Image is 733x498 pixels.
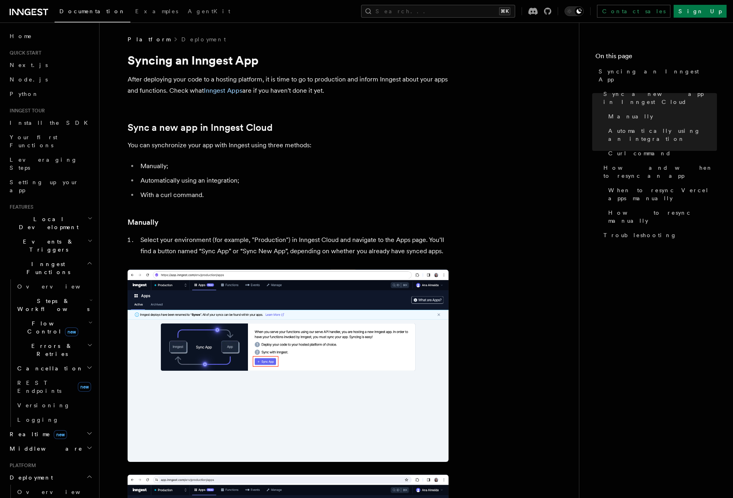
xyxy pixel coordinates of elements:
[10,179,79,193] span: Setting up your app
[6,50,41,56] span: Quick start
[188,8,230,14] span: AgentKit
[605,146,717,161] a: Curl command
[181,35,226,43] a: Deployment
[14,319,88,335] span: Flow Control
[128,217,158,228] a: Manually
[138,189,449,201] li: With a curl command.
[608,186,717,202] span: When to resync Vercel apps manually
[595,51,717,64] h4: On this page
[6,29,94,43] a: Home
[128,140,449,151] p: You can synchronize your app with Inngest using three methods:
[605,109,717,124] a: Manually
[138,175,449,186] li: Automatically using an integration;
[14,294,94,316] button: Steps & Workflows
[6,116,94,130] a: Install the SDK
[10,91,39,97] span: Python
[17,380,61,394] span: REST Endpoints
[183,2,235,22] a: AgentKit
[600,228,717,242] a: Troubleshooting
[6,445,83,453] span: Middleware
[608,149,671,157] span: Curl command
[128,35,170,43] span: Platform
[10,32,32,40] span: Home
[6,215,87,231] span: Local Development
[130,2,183,22] a: Examples
[6,462,36,469] span: Platform
[6,152,94,175] a: Leveraging Steps
[10,62,48,68] span: Next.js
[605,183,717,205] a: When to resync Vercel apps manually
[600,87,717,109] a: Sync a new app in Inngest Cloud
[128,122,272,133] a: Sync a new app in Inngest Cloud
[10,76,48,83] span: Node.js
[204,87,242,94] a: Inngest Apps
[6,204,33,210] span: Features
[128,53,449,67] h1: Syncing an Inngest App
[6,260,87,276] span: Inngest Functions
[6,108,45,114] span: Inngest tour
[6,279,94,427] div: Inngest Functions
[14,297,89,313] span: Steps & Workflows
[54,430,67,439] span: new
[674,5,727,18] a: Sign Up
[6,238,87,254] span: Events & Triggers
[14,413,94,427] a: Logging
[14,364,83,372] span: Cancellation
[6,470,94,485] button: Deployment
[605,124,717,146] a: Automatically using an integration
[14,361,94,376] button: Cancellation
[599,67,717,83] span: Syncing an Inngest App
[14,376,94,398] a: REST Endpointsnew
[10,134,57,148] span: Your first Functions
[608,127,717,143] span: Automatically using an integration
[14,316,94,339] button: Flow Controlnew
[605,205,717,228] a: How to resync manually
[6,58,94,72] a: Next.js
[595,64,717,87] a: Syncing an Inngest App
[499,7,510,15] kbd: ⌘K
[17,417,59,423] span: Logging
[138,161,449,172] li: Manually;
[600,161,717,183] a: How and when to resync an app
[6,72,94,87] a: Node.js
[6,87,94,101] a: Python
[6,430,67,438] span: Realtime
[14,279,94,294] a: Overview
[17,489,100,495] span: Overview
[6,441,94,456] button: Middleware
[6,130,94,152] a: Your first Functions
[564,6,584,16] button: Toggle dark mode
[14,398,94,413] a: Versioning
[6,175,94,197] a: Setting up your app
[608,209,717,225] span: How to resync manually
[603,90,717,106] span: Sync a new app in Inngest Cloud
[128,270,449,462] img: Inngest Cloud screen with sync App button when you have no apps synced yet
[14,342,87,358] span: Errors & Retries
[65,327,78,336] span: new
[361,5,515,18] button: Search...⌘K
[128,74,449,96] p: After deploying your code to a hosting platform, it is time to go to production and inform Innges...
[10,157,77,171] span: Leveraging Steps
[55,2,130,22] a: Documentation
[10,120,93,126] span: Install the SDK
[608,112,653,120] span: Manually
[138,234,449,257] li: Select your environment (for example, "Production") in Inngest Cloud and navigate to the Apps pag...
[6,427,94,441] button: Realtimenew
[17,402,70,409] span: Versioning
[14,339,94,361] button: Errors & Retries
[6,474,53,482] span: Deployment
[6,212,94,234] button: Local Development
[6,257,94,279] button: Inngest Functions
[17,283,100,290] span: Overview
[597,5,670,18] a: Contact sales
[603,231,677,239] span: Troubleshooting
[78,382,91,392] span: new
[135,8,178,14] span: Examples
[59,8,126,14] span: Documentation
[6,234,94,257] button: Events & Triggers
[603,164,717,180] span: How and when to resync an app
